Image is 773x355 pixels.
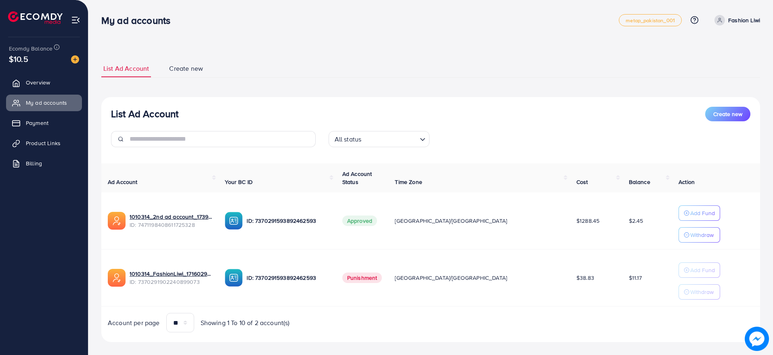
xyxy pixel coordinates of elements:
button: Withdraw [679,284,720,300]
a: 1010314_FashionLiwi_1716029837189 [130,270,212,278]
span: Account per page [108,318,160,328]
p: ID: 7370291593892462593 [247,216,329,226]
img: ic-ba-acc.ded83a64.svg [225,269,243,287]
button: Withdraw [679,227,720,243]
span: Ad Account [108,178,138,186]
span: ID: 7471198408611725328 [130,221,212,229]
span: Approved [342,216,377,226]
span: [GEOGRAPHIC_DATA]/[GEOGRAPHIC_DATA] [395,274,507,282]
img: image [71,55,79,63]
span: Create new [713,110,742,118]
span: Showing 1 To 10 of 2 account(s) [201,318,290,328]
a: Billing [6,155,82,171]
p: Add Fund [690,208,715,218]
span: [GEOGRAPHIC_DATA]/[GEOGRAPHIC_DATA] [395,217,507,225]
span: Punishment [342,273,382,283]
div: Search for option [329,131,429,147]
img: ic-ba-acc.ded83a64.svg [225,212,243,230]
span: metap_pakistan_001 [626,18,675,23]
img: image [745,327,769,351]
p: Withdraw [690,230,714,240]
span: Product Links [26,139,61,147]
span: Cost [576,178,588,186]
span: Ecomdy Balance [9,44,52,53]
span: $1288.45 [576,217,599,225]
a: Overview [6,74,82,91]
a: My ad accounts [6,95,82,111]
div: <span class='underline'>1010314_FashionLiwi_1716029837189</span></br>7370291902240899073 [130,270,212,286]
span: Balance [629,178,650,186]
span: Action [679,178,695,186]
p: Withdraw [690,287,714,297]
span: $38.83 [576,274,594,282]
h3: List Ad Account [111,108,178,120]
span: List Ad Account [103,64,149,73]
a: Product Links [6,135,82,151]
h3: My ad accounts [101,15,177,26]
span: Overview [26,78,50,87]
a: Payment [6,115,82,131]
div: <span class='underline'>1010314_2nd ad account_1739523946213</span></br>7471198408611725328 [130,213,212,229]
span: Payment [26,119,48,127]
button: Add Fund [679,262,720,278]
img: logo [8,11,63,24]
span: My ad accounts [26,99,67,107]
p: ID: 7370291593892462593 [247,273,329,283]
img: menu [71,15,80,25]
p: Fashion Liwi [728,15,760,25]
span: Time Zone [395,178,422,186]
span: Create new [169,64,203,73]
input: Search for option [364,132,416,145]
p: Add Fund [690,265,715,275]
button: Add Fund [679,205,720,221]
button: Create new [705,107,750,121]
span: $10.5 [9,53,28,65]
span: Ad Account Status [342,170,372,186]
span: ID: 7370291902240899073 [130,278,212,286]
span: All status [333,133,363,145]
span: $2.45 [629,217,643,225]
a: Fashion Liwi [711,15,760,25]
img: ic-ads-acc.e4c84228.svg [108,212,126,230]
a: 1010314_2nd ad account_1739523946213 [130,213,212,221]
span: Billing [26,159,42,167]
img: ic-ads-acc.e4c84228.svg [108,269,126,287]
span: Your BC ID [225,178,253,186]
a: metap_pakistan_001 [619,14,682,26]
span: $11.17 [629,274,642,282]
